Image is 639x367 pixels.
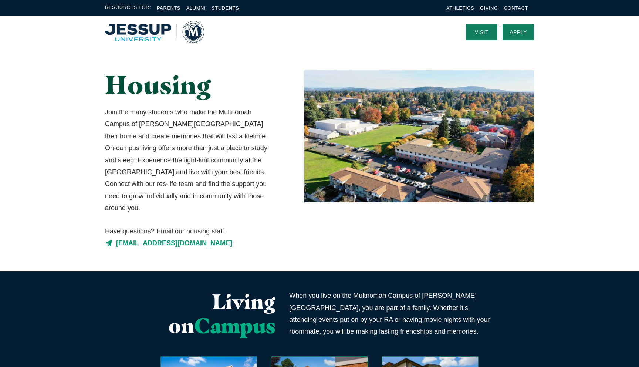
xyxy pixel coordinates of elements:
[105,70,275,99] h1: Housing
[105,290,275,337] h2: Living on
[480,5,498,11] a: Giving
[105,237,275,249] a: [EMAIL_ADDRESS][DOMAIN_NAME]
[105,225,275,237] span: Have questions? Email our housing staff.
[194,313,275,338] span: Campus
[304,70,534,202] img: Photo of Campus from Above Aerial
[466,24,497,40] a: Visit
[105,21,204,43] img: Multnomah University Logo
[503,24,534,40] a: Apply
[186,5,206,11] a: Alumni
[157,5,180,11] a: Parents
[446,5,474,11] a: Athletics
[504,5,528,11] a: Contact
[105,106,275,214] p: Join the many students who make the Multnomah Campus of [PERSON_NAME][GEOGRAPHIC_DATA] their home...
[289,290,497,338] p: When you live on the Multnomah Campus of [PERSON_NAME][GEOGRAPHIC_DATA], you are part of a family...
[105,21,204,43] a: Home
[105,4,151,12] span: Resources For:
[212,5,239,11] a: Students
